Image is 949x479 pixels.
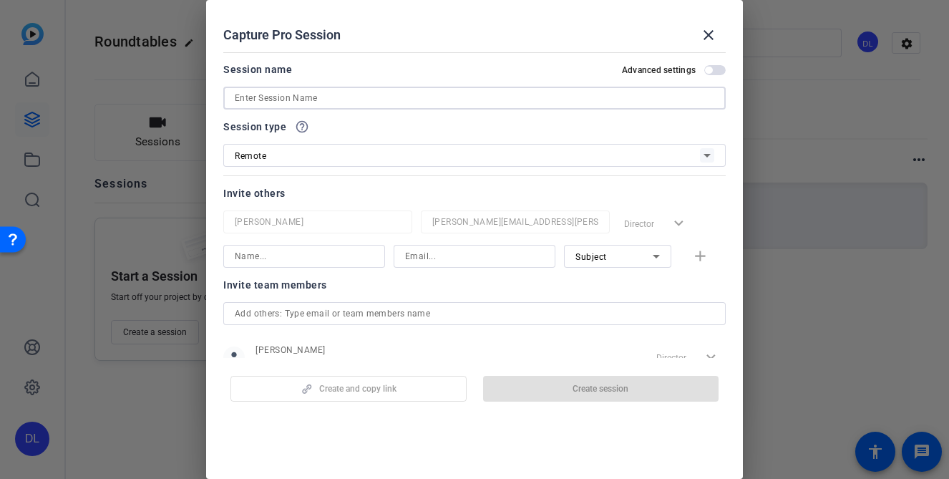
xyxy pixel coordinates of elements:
input: Name... [235,213,401,231]
input: Name... [235,248,374,265]
h2: Advanced settings [622,64,696,76]
mat-icon: help_outline [295,120,309,134]
mat-icon: person [223,347,245,368]
span: Remote [235,151,266,161]
span: Session type [223,118,286,135]
mat-icon: close [700,26,717,44]
div: Invite others [223,185,726,202]
input: Add others: Type email or team members name [235,305,714,322]
span: [PERSON_NAME] [255,344,540,356]
div: Capture Pro Session [223,18,726,52]
input: Enter Session Name [235,89,714,107]
input: Email... [432,213,598,231]
div: Invite team members [223,276,726,294]
span: Subject [575,252,607,262]
div: Session name [223,61,292,78]
input: Email... [405,248,544,265]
